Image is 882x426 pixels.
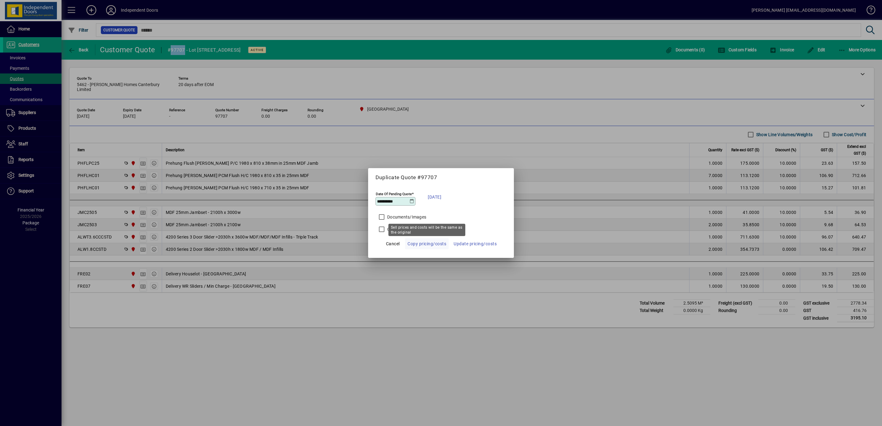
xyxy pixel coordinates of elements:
[388,224,465,236] div: Sell prices and costs will be the same as the original
[386,214,426,220] label: Documents/Images
[407,240,446,247] span: Copy pricing/costs
[425,189,444,205] button: [DATE]
[454,240,497,247] span: Update pricing/costs
[451,238,499,249] button: Update pricing/costs
[386,240,400,247] span: Cancel
[375,174,507,181] h5: Duplicate Quote #97707
[405,238,449,249] button: Copy pricing/costs
[376,192,412,196] mat-label: Date Of Pending Quote
[428,193,441,201] span: [DATE]
[383,238,403,249] button: Cancel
